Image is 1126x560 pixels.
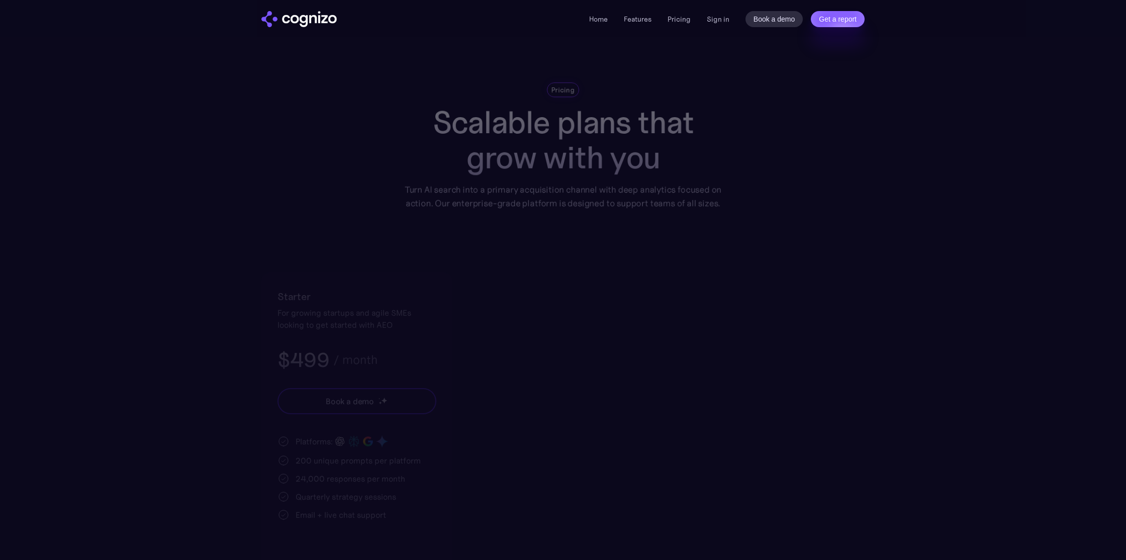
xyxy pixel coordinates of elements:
[624,15,651,24] a: Features
[296,454,421,466] div: 200 unique prompts per platform
[379,398,380,399] img: star
[811,11,865,27] a: Get a report
[277,388,436,414] a: Book a demostarstarstar
[745,11,803,27] a: Book a demo
[296,473,405,485] div: 24,000 responses per month
[397,183,728,210] div: Turn AI search into a primary acquisition channel with deep analytics focused on action. Our ente...
[296,491,396,503] div: Quarterly strategy sessions
[397,105,728,175] h1: Scalable plans that grow with you
[261,11,337,27] img: cognizo logo
[379,401,382,405] img: star
[589,15,608,24] a: Home
[381,397,388,404] img: star
[277,289,436,305] h2: Starter
[296,435,333,447] div: Platforms:
[668,15,691,24] a: Pricing
[326,395,374,407] div: Book a demo
[261,11,337,27] a: home
[296,509,386,521] div: Email + live chat support
[277,307,436,331] div: For growing startups and agile SMEs looking to get started with AEO
[707,13,729,25] a: Sign in
[277,347,329,373] h3: $499
[551,85,575,95] div: Pricing
[333,354,378,366] div: / month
